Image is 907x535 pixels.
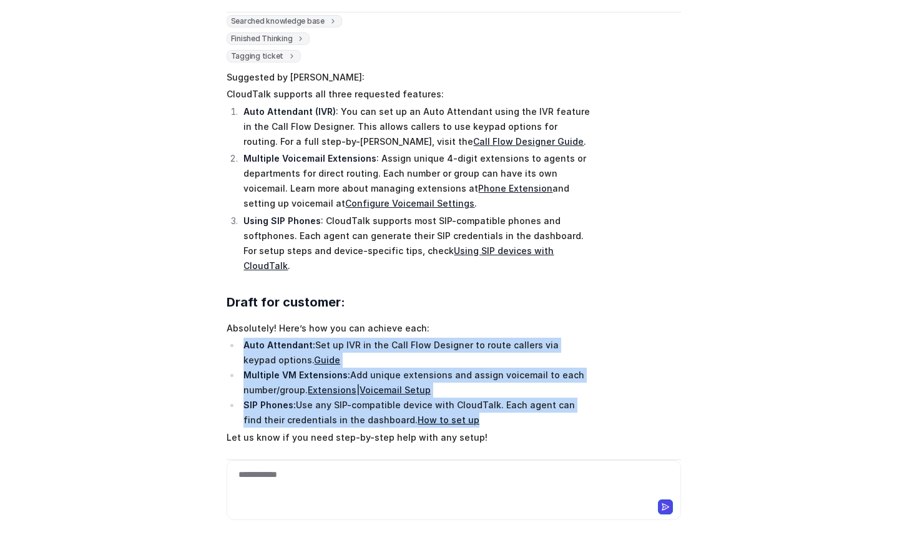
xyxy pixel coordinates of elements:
[240,368,592,398] li: Add unique extensions and assign voicemail to each number/group. |
[227,321,592,336] p: Absolutely! Here’s how you can achieve each:
[227,87,592,102] p: CloudTalk supports all three requested features:
[227,15,342,27] span: Searched knowledge base
[473,136,584,147] a: Call Flow Designer Guide
[243,370,350,380] strong: Multiple VM Extensions:
[243,245,554,271] a: Using SIP devices with CloudTalk
[243,400,296,410] strong: SIP Phones:
[308,385,356,395] a: Extensions
[227,293,592,311] h2: Draft for customer:
[418,415,479,425] a: How to set up
[314,355,340,365] a: Guide
[243,151,591,211] p: : Assign unique 4-digit extensions to agents or departments for direct routing. Each number or gr...
[227,50,302,62] span: Tagging ticket
[240,398,592,428] li: Use any SIP-compatible device with CloudTalk. Each agent can find their credentials in the dashbo...
[243,214,591,273] p: : CloudTalk supports most SIP-compatible phones and softphones. Each agent can generate their SIP...
[240,338,592,368] li: Set up IVR in the Call Flow Designer to route callers via keypad options.
[227,32,310,45] span: Finished Thinking
[360,385,431,395] a: Voicemail Setup
[243,153,376,164] strong: Multiple Voicemail Extensions
[243,340,315,350] strong: Auto Attendant:
[478,183,552,194] a: Phone Extension
[227,70,592,85] p: Suggested by [PERSON_NAME]:
[243,106,336,117] strong: Auto Attendant (IVR)
[243,104,591,149] p: : You can set up an Auto Attendant using the IVR feature in the Call Flow Designer. This allows c...
[243,215,321,226] strong: Using SIP Phones
[345,198,474,209] a: Configure Voicemail Settings
[227,430,592,445] p: Let us know if you need step-by-step help with any setup!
